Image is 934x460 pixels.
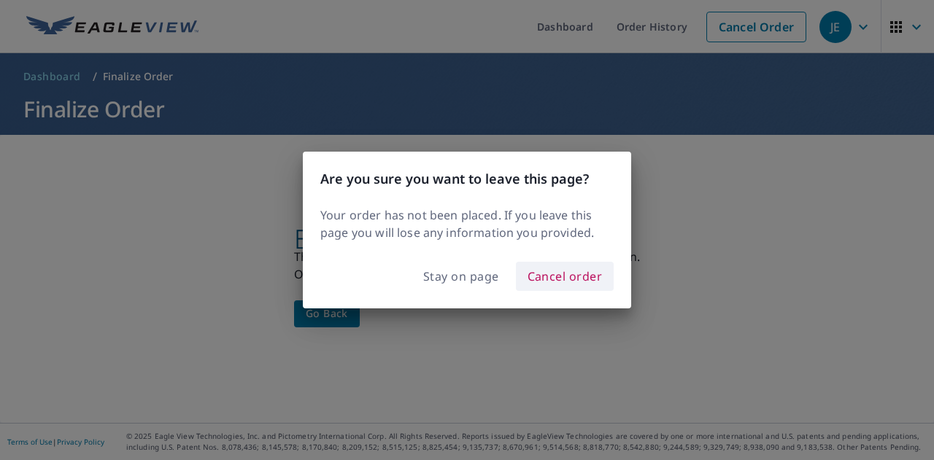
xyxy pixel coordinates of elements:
p: Your order has not been placed. If you leave this page you will lose any information you provided. [320,206,614,241]
span: Cancel order [528,266,603,286]
button: Stay on page [412,262,510,290]
h3: Are you sure you want to leave this page? [320,169,614,189]
button: Cancel order [516,262,614,291]
span: Stay on page [423,266,499,286]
